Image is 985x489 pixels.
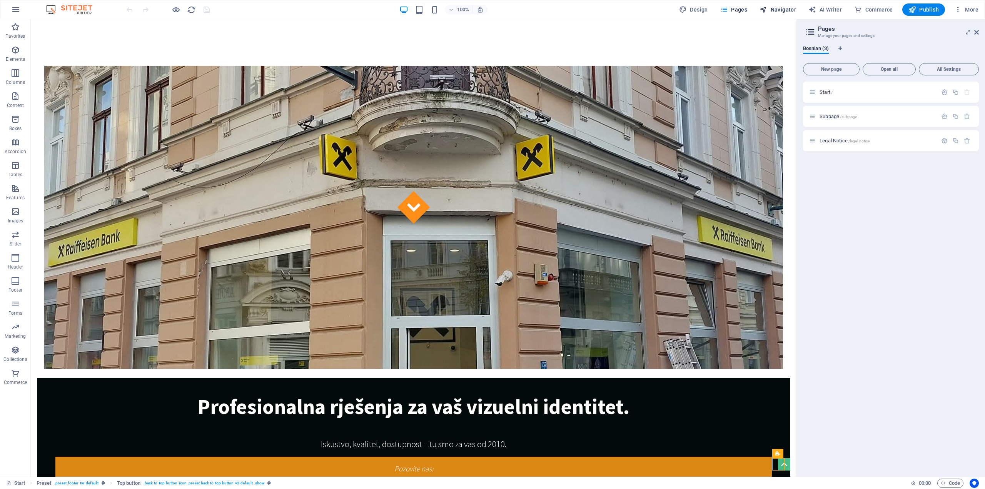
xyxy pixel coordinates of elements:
button: AI Writer [805,3,845,16]
p: Collections [3,356,27,362]
p: Slider [10,241,22,247]
div: Duplicate [952,137,959,144]
div: Settings [941,137,948,144]
div: Remove [964,137,970,144]
div: Remove [964,113,970,120]
div: Duplicate [952,113,959,120]
span: Click to select. Double-click to edit [37,479,52,488]
button: All Settings [919,63,979,75]
span: AI Writer [808,6,842,13]
span: Code [941,479,960,488]
span: / [831,90,833,95]
button: Navigator [756,3,799,16]
p: Marketing [5,333,26,339]
i: On resize automatically adjust zoom level to fit chosen device. [477,6,484,13]
p: Elements [6,56,25,62]
span: More [954,6,978,13]
button: Usercentrics [970,479,979,488]
span: Bosnian (3) [803,44,829,55]
h2: Pages [818,25,979,32]
span: . back-to-top-button-icon .preset-back-to-top-button-v3-default .show [144,479,264,488]
p: Header [8,264,23,270]
span: Commerce [854,6,893,13]
span: Pages [720,6,747,13]
button: Commerce [851,3,896,16]
button: New page [803,63,860,75]
i: This element is a customizable preset [267,481,271,485]
div: Legal Notice/legal-notice [817,138,937,143]
span: Click to select. Double-click to edit [117,479,140,488]
p: Tables [8,172,22,178]
button: Design [676,3,711,16]
span: . preset-footer-tyr-default [54,479,98,488]
p: Commerce [4,379,27,386]
p: Footer [8,287,22,293]
button: Pages [717,3,750,16]
span: Navigator [760,6,796,13]
p: Content [7,102,24,108]
span: Click to open page [820,138,870,144]
span: Design [679,6,708,13]
button: reload [187,5,196,14]
nav: breadcrumb [37,479,271,488]
span: All Settings [922,67,975,72]
span: Click to open page [820,113,857,119]
div: Duplicate [952,89,959,95]
h6: 100% [457,5,469,14]
span: /legal-notice [848,139,870,143]
p: Images [8,218,23,224]
img: Editor Logo [44,5,102,14]
button: Open all [863,63,916,75]
button: 100% [445,5,472,14]
div: Settings [941,89,948,95]
span: : [924,480,925,486]
button: Publish [902,3,945,16]
span: Publish [908,6,939,13]
h6: Session time [911,479,931,488]
span: New page [806,67,856,72]
p: Features [6,195,25,201]
div: Settings [941,113,948,120]
span: /subpage [840,115,857,119]
p: Boxes [9,125,22,132]
button: More [951,3,982,16]
div: Subpage/subpage [817,114,937,119]
span: 00 00 [919,479,931,488]
p: Accordion [5,149,26,155]
span: Click to open page [820,89,833,95]
div: The startpage cannot be deleted [964,89,970,95]
button: Code [937,479,963,488]
div: Start/ [817,90,937,95]
a: Click to cancel selection. Double-click to open Pages [6,479,25,488]
p: Favorites [5,33,25,39]
p: Columns [6,79,25,85]
h3: Manage your pages and settings [818,32,963,39]
p: Forms [8,310,22,316]
i: This element is a customizable preset [102,481,105,485]
span: Open all [866,67,912,72]
div: Language Tabs [803,45,979,60]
